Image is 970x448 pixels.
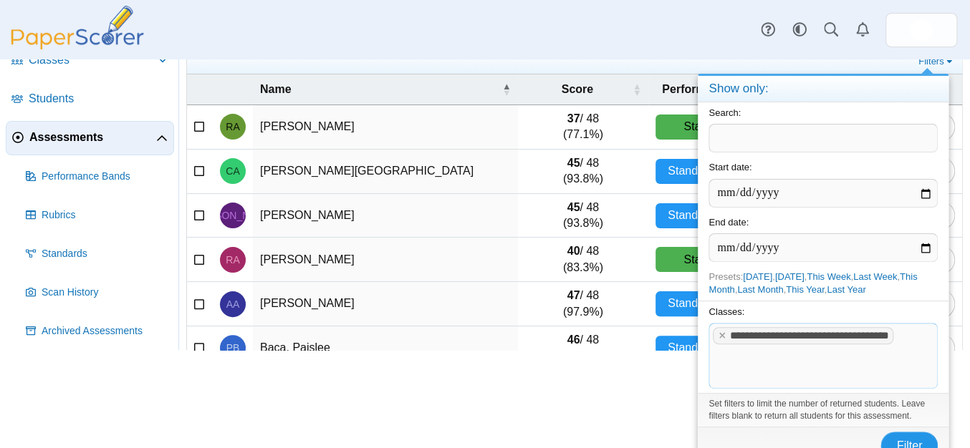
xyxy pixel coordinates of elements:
[226,299,240,309] span: Aubrey Avila
[567,157,580,169] b: 45
[226,166,239,176] span: Charlotte Allphin
[885,13,957,47] a: ps.08Dk8HiHb5BR1L0X
[260,82,499,97] span: Name
[191,210,274,220] span: Josiah Arrowood
[518,326,648,371] td: / 48 (95.8%)
[42,170,168,184] span: Performance Bands
[656,336,781,361] div: Standard Exceeded
[42,208,168,223] span: Rubrics
[698,157,949,211] div: Start date:
[853,271,897,282] a: Last Week
[518,105,648,150] td: / 48 (77.1%)
[6,82,174,117] a: Students
[29,91,168,107] span: Students
[709,107,741,118] label: Search:
[42,247,168,261] span: Standards
[910,19,933,42] span: Casey Shaffer
[502,82,511,97] span: Name : Activate to invert sorting
[656,115,781,140] div: Standard Met
[226,255,239,265] span: Ryan Ashley
[847,14,878,46] a: Alerts
[6,44,174,78] a: Classes
[6,6,149,49] img: PaperScorer
[253,326,518,371] td: Baca, Paislee
[698,393,949,427] div: Set filters to limit the number of returned students. Leave filters blank to return all students ...
[709,271,917,295] span: Presets: , , , , , , ,
[698,76,949,102] h4: Show only:
[567,245,580,257] b: 40
[253,282,518,326] td: [PERSON_NAME]
[253,150,518,194] td: [PERSON_NAME][GEOGRAPHIC_DATA]
[20,237,174,271] a: Standards
[29,52,157,68] span: Classes
[42,286,168,300] span: Scan History
[743,271,772,282] a: [DATE]
[656,291,781,316] div: Standard Exceeded
[807,271,850,282] a: This Week
[518,150,648,194] td: / 48 (93.8%)
[20,276,174,310] a: Scan History
[20,160,174,194] a: Performance Bands
[253,194,518,238] td: [PERSON_NAME]
[567,333,580,346] b: 46
[518,282,648,326] td: / 48 (97.9%)
[226,122,239,132] span: Rachel Adams
[698,212,949,266] div: End date:
[567,289,580,301] b: 47
[827,284,865,295] a: Last Year
[226,343,240,353] span: Paislee Baca
[910,19,933,42] img: ps.08Dk8HiHb5BR1L0X
[656,159,781,184] div: Standard Exceeded
[253,105,518,150] td: [PERSON_NAME]
[6,39,149,52] a: PaperScorer
[656,247,781,272] div: Standard Met
[29,130,156,145] span: Assessments
[20,198,174,233] a: Rubrics
[698,301,949,393] div: Classes:
[786,284,825,295] a: This Year
[253,238,518,282] td: [PERSON_NAME]
[567,201,580,213] b: 45
[567,112,580,125] b: 37
[633,82,641,97] span: Score : Activate to sort
[20,314,174,349] a: Archived Assessments
[915,54,959,69] a: Filters
[656,203,781,228] div: Standard Exceeded
[518,194,648,238] td: / 48 (93.8%)
[737,284,783,295] a: Last Month
[656,82,769,97] span: Performance band
[709,323,938,389] tags: ​
[42,324,168,339] span: Archived Assessments
[518,238,648,282] td: / 48 (83.3%)
[6,121,174,155] a: Assessments
[525,82,630,97] span: Score
[716,331,728,340] x: remove tag
[775,271,805,282] a: [DATE]
[709,271,917,295] a: This Month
